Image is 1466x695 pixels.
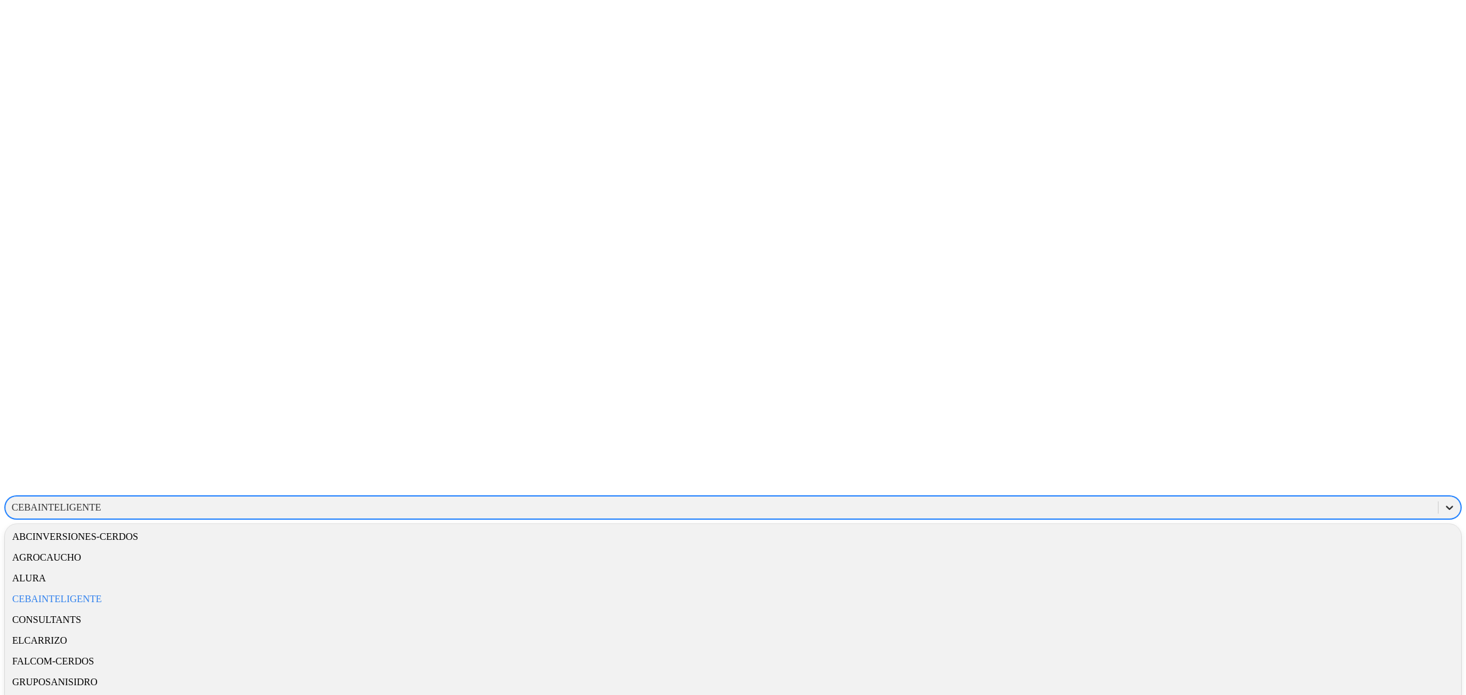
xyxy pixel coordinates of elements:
[12,502,101,513] div: CEBAINTELIGENTE
[5,589,1461,609] div: CEBAINTELIGENTE
[5,609,1461,630] div: CONSULTANTS
[5,651,1461,672] div: FALCOM-CERDOS
[5,630,1461,651] div: ELCARRIZO
[5,672,1461,693] div: GRUPOSANISIDRO
[5,526,1461,547] div: ABCINVERSIONES-CERDOS
[5,547,1461,568] div: AGROCAUCHO
[5,568,1461,589] div: ALURA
